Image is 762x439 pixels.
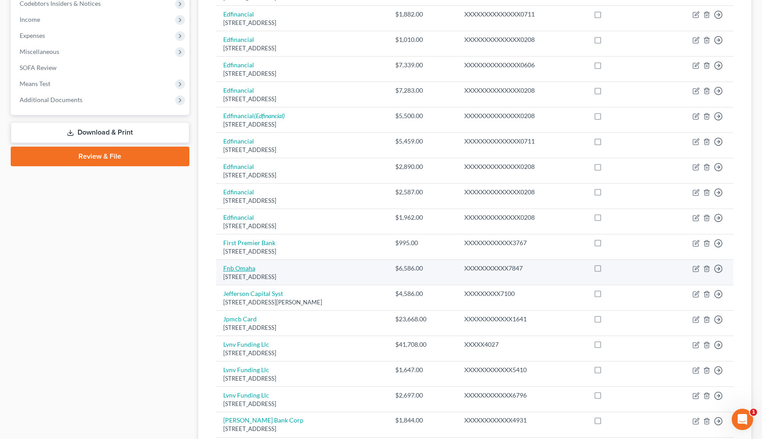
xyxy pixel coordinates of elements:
[732,409,753,430] iframe: Intercom live chat
[11,147,189,166] a: Review & File
[395,213,450,222] div: $1,962.00
[223,247,381,256] div: [STREET_ADDRESS]
[223,391,269,399] a: Lvnv Funding Llc
[20,48,59,55] span: Miscellaneous
[223,70,381,78] div: [STREET_ADDRESS]
[223,349,381,357] div: [STREET_ADDRESS]
[395,340,450,349] div: $41,708.00
[395,289,450,298] div: $4,586.00
[223,222,381,230] div: [STREET_ADDRESS]
[20,64,57,71] span: SOFA Review
[223,425,381,433] div: [STREET_ADDRESS]
[12,60,189,76] a: SOFA Review
[223,273,381,281] div: [STREET_ADDRESS]
[464,111,579,120] div: XXXXXXXXXXXXXX0208
[464,10,579,19] div: XXXXXXXXXXXXXX0711
[395,238,450,247] div: $995.00
[464,340,579,349] div: XXXXX4027
[223,19,381,27] div: [STREET_ADDRESS]
[223,324,381,332] div: [STREET_ADDRESS]
[464,238,579,247] div: XXXXXXXXXXXX3767
[223,213,254,221] a: Edfinancial
[750,409,757,416] span: 1
[464,213,579,222] div: XXXXXXXXXXXXXX0208
[464,365,579,374] div: XXXXXXXXXXXX5410
[464,61,579,70] div: XXXXXXXXXXXXXX0606
[223,137,254,145] a: Edfinancial
[395,391,450,400] div: $2,697.00
[395,315,450,324] div: $23,668.00
[464,188,579,197] div: XXXXXXXXXXXXXX0208
[395,10,450,19] div: $1,882.00
[20,96,82,103] span: Additional Documents
[395,137,450,146] div: $5,459.00
[223,197,381,205] div: [STREET_ADDRESS]
[223,36,254,43] a: Edfinancial
[464,416,579,425] div: XXXXXXXXXXXX4931
[223,146,381,154] div: [STREET_ADDRESS]
[223,264,255,272] a: Fnb Omaha
[395,416,450,425] div: $1,844.00
[464,162,579,171] div: XXXXXXXXXXXXXX0208
[20,16,40,23] span: Income
[464,137,579,146] div: XXXXXXXXXXXXXX0711
[395,111,450,120] div: $5,500.00
[464,264,579,273] div: XXXXXXXXXXX7847
[223,290,283,297] a: Jefferson Capital Syst
[223,120,381,129] div: [STREET_ADDRESS]
[464,289,579,298] div: XXXXXXXXX7100
[254,112,285,119] i: (Edfinancial)
[20,80,50,87] span: Means Test
[395,264,450,273] div: $6,586.00
[395,61,450,70] div: $7,339.00
[223,366,269,373] a: Lvnv Funding Llc
[464,315,579,324] div: XXXXXXXXXXXX1641
[395,162,450,171] div: $2,890.00
[223,188,254,196] a: Edfinancial
[223,341,269,348] a: Lvnv Funding Llc
[464,35,579,44] div: XXXXXXXXXXXXXX0208
[20,32,45,39] span: Expenses
[395,365,450,374] div: $1,647.00
[223,44,381,53] div: [STREET_ADDRESS]
[223,86,254,94] a: Edfinancial
[223,61,254,69] a: Edfinancial
[395,86,450,95] div: $7,283.00
[464,391,579,400] div: XXXXXXXXXXXX6796
[464,86,579,95] div: XXXXXXXXXXXXXX0208
[223,400,381,408] div: [STREET_ADDRESS]
[223,171,381,180] div: [STREET_ADDRESS]
[223,374,381,383] div: [STREET_ADDRESS]
[11,122,189,143] a: Download & Print
[395,188,450,197] div: $2,587.00
[223,298,381,307] div: [STREET_ADDRESS][PERSON_NAME]
[223,95,381,103] div: [STREET_ADDRESS]
[223,315,257,323] a: Jpmcb Card
[223,239,275,246] a: First Premier Bank
[223,112,285,119] a: Edfinancial(Edfinancial)
[223,10,254,18] a: Edfinancial
[395,35,450,44] div: $1,010.00
[223,416,303,424] a: [PERSON_NAME] Bank Corp
[223,163,254,170] a: Edfinancial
